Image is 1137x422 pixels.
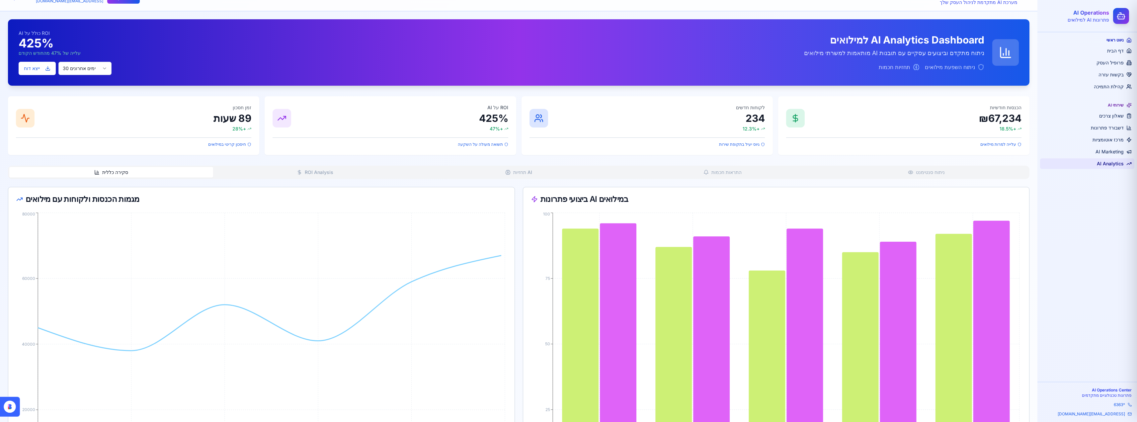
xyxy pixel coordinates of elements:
[417,167,621,178] button: תחזיות AI
[529,142,765,147] p: גיוס יעיל בתקופת שירות
[804,48,984,58] p: ניתוח מתקדם וביצועים עסקיים עם תובנות AI מותאמות למשרתי מילואים
[543,211,550,216] tspan: 100
[1040,158,1134,169] a: AI Analytics
[1107,47,1124,54] span: דף הבית
[213,104,251,111] p: זמן חסכון
[879,63,910,71] span: תחזיות חכמות
[9,167,213,178] button: סקירה כללית
[19,37,112,50] p: 425%
[16,142,251,147] p: חיסכון קריטי במילואים
[479,104,508,111] p: ROI על AI
[1096,59,1124,66] span: פרופיל העסק
[1068,9,1109,17] h2: AI Operations
[1098,71,1124,78] span: בקשות עזרה
[545,407,550,412] tspan: 25
[979,104,1021,111] p: הכנסות חודשיות
[213,112,251,124] p: 89 שעות
[736,112,765,124] p: 234
[620,167,824,178] button: התראות חכמות
[1091,125,1124,131] span: דשבורד פתרונות
[1040,69,1134,80] a: בקשות עזרה
[1040,35,1134,45] div: ניווט ראשי
[786,142,1021,147] p: עלייה למרות מילואים
[19,50,112,56] p: עלייה של 47% מהחודש הקודם
[1040,81,1134,92] a: קהילת התמיכה
[925,63,975,71] span: ניתוח השפעת מילואים
[232,126,246,132] span: +28%
[824,167,1028,178] button: ניתוח סנטימנט
[804,34,984,46] h1: AI Analytics Dashboard למילואים
[1040,57,1134,68] a: פרופיל העסק
[19,30,112,37] p: ROI כולל על AI
[1058,411,1125,417] span: [EMAIL_ADDRESS][DOMAIN_NAME]
[1094,83,1124,90] span: קהילת התמיכה
[736,104,765,111] p: לקוחות חדשים
[1099,113,1124,119] span: שאלון צרכים
[479,112,508,124] p: 425%
[1040,100,1134,111] div: שירותי AI
[1040,111,1134,121] a: שאלון צרכים
[22,276,35,281] tspan: 60000
[743,126,760,132] span: +12.3%
[22,407,35,412] tspan: 20000
[1114,402,1125,407] span: *6363
[1043,393,1132,398] p: פתרונות טכנולוגיים מתקדמים
[22,211,35,216] tspan: 80000
[1043,387,1132,393] p: AI Operations Center
[490,126,503,132] span: +47%
[545,276,550,281] tspan: 75
[1096,148,1124,155] span: AI Marketing
[22,342,35,347] tspan: 40000
[1040,134,1134,145] a: מרכז אוטומציות
[19,62,56,75] button: ייצא דוח
[1040,45,1134,56] a: דף הבית
[1040,146,1134,157] a: AI Marketing
[16,195,507,203] div: מגמות הכנסות ולקוחות עם מילואים
[1093,136,1124,143] span: מרכז אוטומציות
[1000,126,1016,132] span: +18.5%
[213,167,417,178] button: ROI Analysis
[273,142,508,147] p: תשואה מעולה על השקעה
[1040,123,1134,133] a: דשבורד פתרונות
[1097,160,1124,167] span: AI Analytics
[531,195,1021,203] div: ביצועי פתרונות AI במילואים
[1068,17,1109,23] p: פתרונות AI למילואים
[545,342,550,347] tspan: 50
[979,112,1021,124] p: ₪67,234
